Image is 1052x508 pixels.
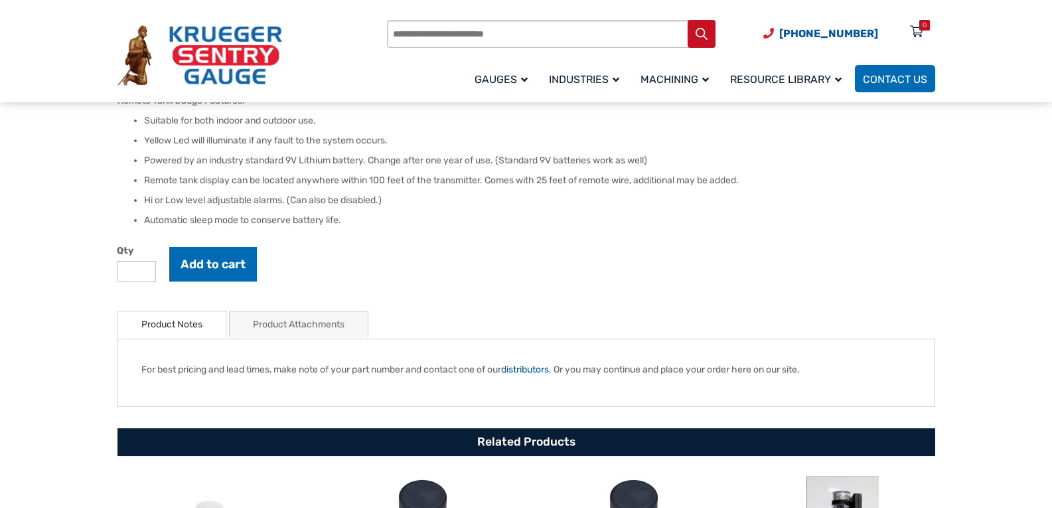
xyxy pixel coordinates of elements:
a: Product Notes [141,311,202,337]
span: Industries [549,73,619,86]
a: Machining [633,63,722,94]
a: Product Attachments [253,311,344,337]
li: Suitable for both indoor and outdoor use. [144,114,935,127]
a: Contact Us [855,65,935,92]
input: Product quantity [117,261,156,282]
span: [PHONE_NUMBER] [779,27,878,40]
li: Yellow Led will illuminate if any fault to the system occurs. [144,134,935,147]
img: Krueger Sentry Gauge [117,25,282,86]
h2: Related Products [117,428,935,456]
span: Gauges [475,73,528,86]
li: Hi or Low level adjustable alarms. (Can also be disabled.) [144,194,935,207]
li: Remote tank display can be located anywhere within 100 feet of the transmitter. Comes with 25 fee... [144,174,935,187]
a: Industries [541,63,633,94]
li: Powered by an industry standard 9V Lithium battery. Change after one year of use. (Standard 9V ba... [144,154,935,167]
li: Automatic sleep mode to conserve battery life. [144,214,935,227]
a: Gauges [467,63,541,94]
span: Contact Us [863,73,927,86]
p: For best pricing and lead times, make note of your part number and contact one of our . Or you ma... [141,363,911,377]
button: Add to cart [169,247,257,282]
a: Phone Number (920) 434-8860 [763,25,878,42]
span: Machining [640,73,709,86]
div: 0 [923,20,927,31]
a: distributors [501,364,549,375]
a: Resource Library [722,63,855,94]
span: Resource Library [730,73,842,86]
